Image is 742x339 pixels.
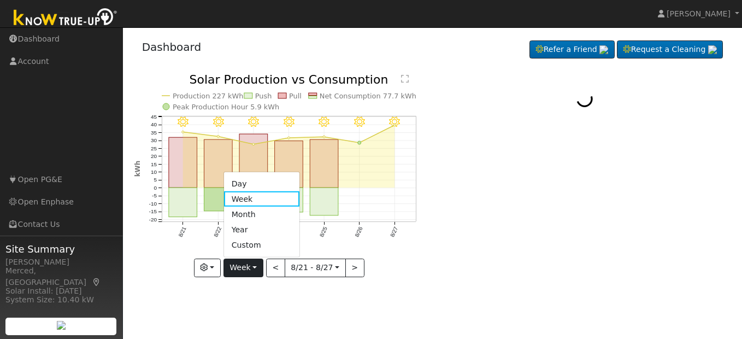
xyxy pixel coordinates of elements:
text: 15 [150,161,157,167]
a: Week [224,191,300,207]
i: 8/27 - Clear [389,116,400,127]
circle: onclick="" [252,143,255,145]
text: kWh [134,161,142,177]
circle: onclick="" [181,131,184,133]
i: 8/25 - Clear [319,116,329,127]
text: 8/25 [319,226,328,238]
rect: onclick="" [274,188,303,213]
a: Day [224,176,300,191]
text: Pull [289,92,302,100]
a: Dashboard [142,40,202,54]
button: 8/21 - 8/27 [285,259,346,277]
text: 30 [150,137,157,143]
i: 8/24 - Clear [283,116,294,127]
a: Custom [224,237,300,253]
text: -10 [149,201,157,207]
button: > [345,259,364,277]
text: 0 [154,185,157,191]
span: Site Summary [5,242,117,256]
rect: onclick="" [239,134,268,188]
i: 8/23 - Clear [248,116,259,127]
rect: onclick="" [310,139,338,188]
text: 8/22 [213,226,222,238]
div: Merced, [GEOGRAPHIC_DATA] [5,265,117,288]
img: retrieve [599,45,608,54]
rect: onclick="" [168,188,197,218]
text:  [401,74,409,83]
text: Push [255,92,272,100]
i: 8/26 - Clear [354,116,365,127]
text: -20 [149,217,157,223]
rect: onclick="" [204,139,232,188]
text: 8/27 [389,226,399,238]
text: 20 [150,153,157,159]
circle: onclick="" [217,136,219,138]
text: -5 [152,193,157,199]
text: Solar Production vs Consumption [189,73,388,86]
a: Request a Cleaning [617,40,723,59]
text: 35 [150,130,157,136]
rect: onclick="" [274,141,303,188]
i: 8/21 - MostlyClear [178,116,189,127]
img: retrieve [708,45,717,54]
circle: onclick="" [393,124,396,126]
div: [PERSON_NAME] [5,256,117,268]
rect: onclick="" [168,137,197,188]
text: Net Consumption 77.7 kWh [320,92,416,100]
rect: onclick="" [204,188,232,212]
text: 10 [150,169,157,175]
text: 8/21 [177,226,187,238]
div: Solar Install: [DATE] [5,285,117,297]
text: -15 [149,209,157,215]
rect: onclick="" [310,188,338,216]
img: retrieve [57,321,66,330]
text: Peak Production Hour 5.9 kWh [173,103,279,111]
circle: onclick="" [358,141,361,144]
circle: onclick="" [323,136,325,138]
button: Week [223,259,263,277]
circle: onclick="" [287,137,290,139]
a: Year [224,222,300,237]
text: 40 [150,122,157,128]
a: Month [224,207,300,222]
button: < [266,259,285,277]
a: Refer a Friend [529,40,615,59]
i: 8/22 - MostlyClear [213,116,223,127]
span: [PERSON_NAME] [667,9,731,18]
text: 45 [150,114,157,120]
text: 8/26 [354,226,363,238]
a: Map [92,278,102,287]
text: 25 [150,145,157,151]
img: Know True-Up [8,6,123,31]
text: Production 227 kWh [173,92,244,100]
div: System Size: 10.40 kW [5,294,117,306]
text: 5 [154,177,157,183]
